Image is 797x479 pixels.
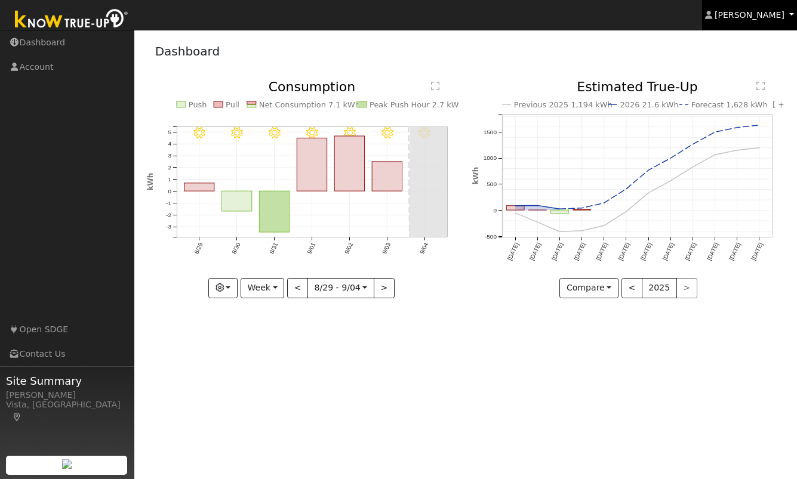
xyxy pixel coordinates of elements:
a: Dashboard [155,44,220,58]
text: [DATE] [595,242,608,261]
text: 1 [168,176,171,183]
text: 9/02 [343,242,354,255]
text: [DATE] [617,242,631,261]
text: [DATE] [506,242,520,261]
circle: onclick="" [513,211,518,215]
circle: onclick="" [757,123,762,128]
button: < [621,278,642,298]
circle: onclick="" [579,228,584,233]
button: Week [241,278,284,298]
i: 8/31 - Clear [269,127,281,139]
text: 8/31 [268,242,279,255]
button: > [374,278,395,298]
text:  [431,81,439,91]
button: 2025 [642,278,677,298]
text: [DATE] [661,242,675,261]
span: [PERSON_NAME] [715,10,784,20]
text:  [756,81,765,91]
i: 9/02 - Clear [344,127,356,139]
text: Peak Push Hour 2.7 kWh [370,100,464,109]
text: -500 [485,233,497,240]
button: 8/29 - 9/04 [307,278,374,298]
text: 0 [493,207,497,214]
circle: onclick="" [557,207,562,212]
circle: onclick="" [624,187,629,191]
div: Vista, [GEOGRAPHIC_DATA] [6,398,128,424]
a: Map [12,412,23,422]
text: kWh [472,167,480,185]
circle: onclick="" [735,125,740,130]
text: 9/01 [306,242,316,255]
span: Site Summary [6,373,128,389]
text: 4 [168,141,171,147]
text: 8/30 [230,242,241,255]
text: 3 [168,153,171,159]
text: 2 [168,165,171,171]
button: Compare [559,278,618,298]
circle: onclick="" [713,130,718,135]
text: 2026 21.6 kWh [620,100,679,109]
rect: onclick="" [550,211,568,214]
rect: onclick="" [184,183,214,191]
text: Push [189,100,207,109]
circle: onclick="" [757,146,762,150]
circle: onclick="" [646,191,651,196]
text: [DATE] [684,242,697,261]
circle: onclick="" [602,201,607,206]
i: 8/29 - Clear [193,127,205,139]
button: < [287,278,308,298]
text: [DATE] [550,242,564,261]
i: 8/30 - Clear [231,127,243,139]
rect: onclick="" [573,210,591,211]
text: 500 [487,181,497,188]
text: -1 [166,200,171,206]
text: Consumption [269,79,356,94]
rect: onclick="" [259,191,289,233]
text: [DATE] [750,242,764,261]
text: 1000 [483,155,497,162]
img: Know True-Up [9,7,134,33]
text: [DATE] [706,242,719,261]
text: Net Consumption 7.1 kWh [259,100,360,109]
circle: onclick="" [624,209,629,214]
text: -2 [166,212,171,218]
text: [DATE] [728,242,742,261]
text: Estimated True-Up [577,79,698,94]
circle: onclick="" [735,148,740,153]
rect: onclick="" [297,138,327,191]
circle: onclick="" [713,153,718,157]
circle: onclick="" [579,206,584,211]
text: Previous 2025 1,194 kWh [514,100,613,109]
text: 0 [168,188,171,194]
i: 9/01 - Clear [306,127,318,139]
text: [DATE] [528,242,542,261]
circle: onclick="" [668,156,673,161]
text: 1500 [483,129,497,135]
text: -3 [166,224,171,230]
text: 5 [168,129,171,135]
circle: onclick="" [646,168,651,173]
text: 9/03 [381,242,392,255]
rect: onclick="" [221,191,251,212]
circle: onclick="" [668,179,673,184]
text: 9/04 [418,242,429,255]
text: kWh [146,173,155,191]
rect: onclick="" [372,162,402,191]
img: retrieve [62,459,72,469]
circle: onclick="" [691,165,696,169]
circle: onclick="" [535,220,540,225]
text: [DATE] [573,242,586,261]
circle: onclick="" [513,203,518,208]
circle: onclick="" [535,203,540,208]
rect: onclick="" [334,136,364,191]
circle: onclick="" [691,142,696,147]
div: [PERSON_NAME] [6,389,128,401]
text: 8/29 [193,242,204,255]
i: 9/03 - Clear [381,127,393,139]
circle: onclick="" [602,224,607,228]
text: [DATE] [639,242,653,261]
text: Pull [226,100,239,109]
circle: onclick="" [557,230,562,234]
rect: onclick="" [506,206,524,210]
